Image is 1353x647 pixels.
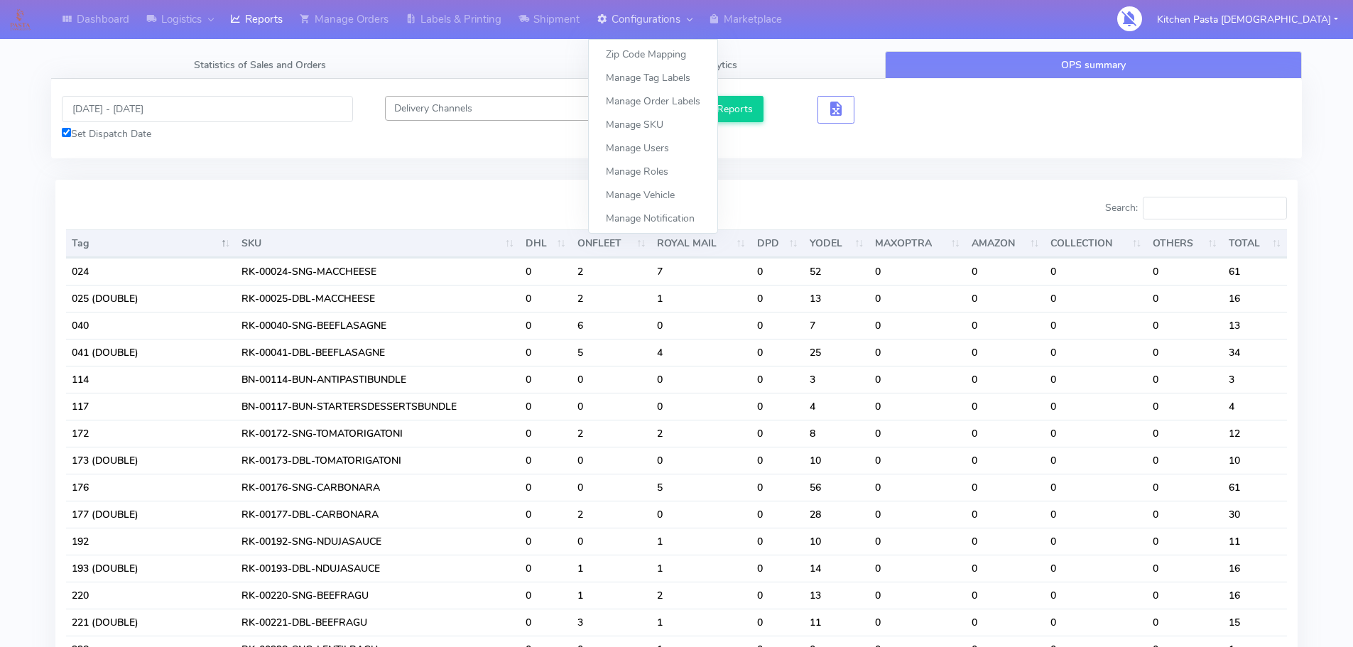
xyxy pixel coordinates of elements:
[572,258,652,285] td: 2
[589,136,717,160] a: Manage Users
[1223,474,1287,501] td: 61
[1045,528,1147,555] td: 0
[1045,447,1147,474] td: 0
[1045,420,1147,447] td: 0
[651,447,751,474] td: 0
[1223,582,1287,609] td: 16
[1045,229,1147,258] th: COLLECTION : activate to sort column ascending
[1223,609,1287,636] td: 15
[236,501,520,528] td: RK-00177-DBL-CARBONARA
[66,420,236,447] td: 172
[1045,366,1147,393] td: 0
[869,229,965,258] th: MAXOPTRA : activate to sort column ascending
[520,555,572,582] td: 0
[66,582,236,609] td: 220
[1223,258,1287,285] td: 61
[804,501,870,528] td: 28
[1223,393,1287,420] td: 4
[966,447,1045,474] td: 0
[66,229,236,258] th: Tag: activate to sort column descending
[966,501,1045,528] td: 0
[520,366,572,393] td: 0
[394,102,472,115] span: Delivery Channels
[677,96,764,122] button: Show Reports
[520,420,572,447] td: 0
[1147,366,1222,393] td: 0
[66,339,236,366] td: 041 (DOUBLE)
[572,366,652,393] td: 0
[66,501,236,528] td: 177 (DOUBLE)
[651,285,751,312] td: 1
[236,229,520,258] th: SKU: activate to sort column ascending
[804,474,870,501] td: 56
[589,183,717,207] a: Manage Vehicle
[651,555,751,582] td: 1
[1147,555,1222,582] td: 0
[869,528,965,555] td: 0
[520,501,572,528] td: 0
[869,555,965,582] td: 0
[1045,339,1147,366] td: 0
[751,582,804,609] td: 0
[1223,447,1287,474] td: 10
[751,609,804,636] td: 0
[572,393,652,420] td: 0
[751,474,804,501] td: 0
[804,339,870,366] td: 25
[51,51,1302,79] ul: Tabs
[966,366,1045,393] td: 0
[572,474,652,501] td: 0
[804,258,870,285] td: 52
[869,393,965,420] td: 0
[804,285,870,312] td: 13
[66,609,236,636] td: 221 (DOUBLE)
[751,555,804,582] td: 0
[66,258,236,285] td: 024
[572,555,652,582] td: 1
[751,229,804,258] th: DPD : activate to sort column ascending
[751,420,804,447] td: 0
[520,285,572,312] td: 0
[236,393,520,420] td: BN-00117-BUN-STARTERSDESSERTSBUNDLE
[1223,366,1287,393] td: 3
[869,285,965,312] td: 0
[520,609,572,636] td: 0
[520,339,572,366] td: 0
[236,582,520,609] td: RK-00220-SNG-BEEFRAGU
[869,339,965,366] td: 0
[66,528,236,555] td: 192
[194,58,326,72] span: Statistics of Sales and Orders
[236,312,520,339] td: RK-00040-SNG-BEEFLASAGNE
[804,229,870,258] th: YODEL : activate to sort column ascending
[1223,312,1287,339] td: 13
[1147,258,1222,285] td: 0
[236,258,520,285] td: RK-00024-SNG-MACCHEESE
[869,312,965,339] td: 0
[589,207,717,230] a: Manage Notification
[520,229,572,258] th: DHL : activate to sort column ascending
[1223,285,1287,312] td: 16
[751,258,804,285] td: 0
[966,528,1045,555] td: 0
[1045,582,1147,609] td: 0
[520,528,572,555] td: 0
[1147,501,1222,528] td: 0
[66,285,236,312] td: 025 (DOUBLE)
[966,258,1045,285] td: 0
[869,582,965,609] td: 0
[869,447,965,474] td: 0
[236,555,520,582] td: RK-00193-DBL-NDUJASAUCE
[1223,528,1287,555] td: 11
[966,312,1045,339] td: 0
[62,96,353,122] input: Pick the Daterange
[966,582,1045,609] td: 0
[1147,312,1222,339] td: 0
[1045,285,1147,312] td: 0
[1147,420,1222,447] td: 0
[1045,609,1147,636] td: 0
[1147,528,1222,555] td: 0
[572,582,652,609] td: 1
[804,366,870,393] td: 3
[804,528,870,555] td: 10
[804,582,870,609] td: 13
